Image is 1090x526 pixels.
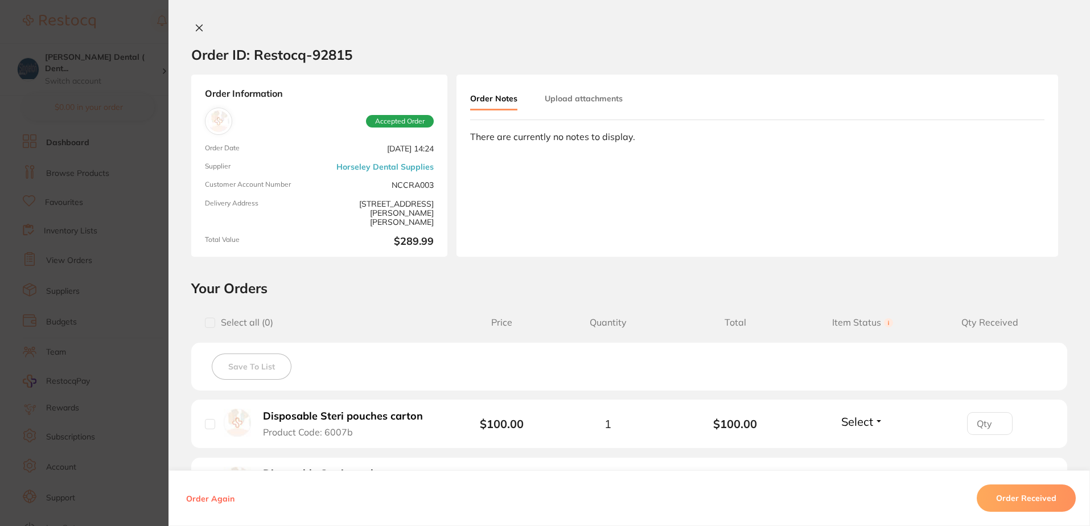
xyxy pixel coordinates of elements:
[977,484,1076,512] button: Order Received
[191,280,1067,297] h2: Your Orders
[260,410,435,438] button: Disposable Steri pouches carton Product Code: 6007b
[260,467,435,495] button: Disposable Steri pouches carton Product Code: 6003b
[215,317,273,328] span: Select all ( 0 )
[263,410,423,422] b: Disposable Steri pouches carton
[205,88,434,98] strong: Order Information
[324,199,434,227] span: [STREET_ADDRESS][PERSON_NAME][PERSON_NAME]
[205,236,315,248] span: Total Value
[838,414,887,429] button: Select
[470,88,517,110] button: Order Notes
[191,46,352,63] h2: Order ID: Restocq- 92815
[459,317,544,328] span: Price
[324,180,434,190] span: NCCRA003
[545,88,623,109] button: Upload attachments
[799,317,927,328] span: Item Status
[205,180,315,190] span: Customer Account Number
[324,144,434,153] span: [DATE] 14:24
[672,317,799,328] span: Total
[470,131,1044,142] div: There are currently no notes to display.
[224,409,251,436] img: Disposable Steri pouches carton
[205,144,315,153] span: Order Date
[263,427,353,437] span: Product Code: 6007b
[183,493,238,503] button: Order Again
[926,317,1054,328] span: Qty Received
[205,199,315,227] span: Delivery Address
[366,115,434,128] span: Accepted Order
[208,110,229,132] img: Horseley Dental Supplies
[224,467,251,494] img: Disposable Steri pouches carton
[205,162,315,171] span: Supplier
[263,468,423,480] b: Disposable Steri pouches carton
[212,354,291,380] button: Save To List
[544,317,672,328] span: Quantity
[967,412,1013,435] input: Qty
[480,417,524,431] b: $100.00
[604,417,611,430] span: 1
[841,414,873,429] span: Select
[672,417,799,430] b: $100.00
[336,162,434,171] a: Horseley Dental Supplies
[324,236,434,248] b: $289.99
